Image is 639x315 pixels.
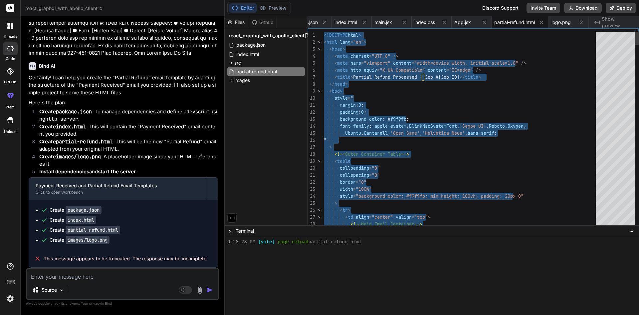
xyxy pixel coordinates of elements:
[206,287,213,293] img: icon
[326,39,337,45] span: html
[409,123,457,129] span: BlinkMacSystemFont
[6,56,15,62] label: code
[476,67,481,73] span: />
[98,168,136,175] strong: start the server
[56,123,86,130] code: index.html
[361,102,364,108] span: ;
[494,130,497,136] span: ;
[236,228,254,234] span: Terminal
[393,60,412,66] span: content
[414,60,518,66] span: "width=device-width, initial-scale=1.0"
[345,81,348,87] span: >
[334,53,337,59] span: <
[227,239,255,245] span: 9:28:23 PM
[486,123,489,129] span: ,
[348,95,350,101] span: =
[393,53,398,59] span: />
[278,239,308,245] span: page reload
[229,32,305,39] span: react_graphql_with_apollo_client
[364,60,390,66] span: "viewport"
[390,116,406,122] span: f9f9fb
[337,60,348,66] span: meta
[428,214,430,220] span: >
[334,200,337,206] span: >
[340,102,356,108] span: margin
[629,226,635,236] button: −
[348,32,358,38] span: html
[316,207,324,214] div: Click to collapse the range.
[369,123,372,129] span: :
[350,95,353,101] span: "
[524,123,526,129] span: ,
[356,102,358,108] span: :
[345,130,361,136] span: Ubuntu
[308,179,315,186] div: 22
[29,74,218,97] p: Certainly! I can help you create the "Partial Refund" email template by adapting the structure of...
[489,193,524,199] span: ding: 20px 0"
[356,214,369,220] span: align
[489,123,505,129] span: Roboto
[308,39,315,46] div: 2
[340,116,382,122] span: background-color
[372,123,406,129] span: -apple-system
[369,172,372,178] span: =
[350,53,369,59] span: charset
[308,144,315,151] div: 17
[353,39,364,45] span: "en"
[26,300,219,307] p: Always double-check its answers. Your in Bind
[348,214,353,220] span: td
[324,32,348,38] span: <!DOCTYPE
[39,108,92,115] strong: Create
[353,186,356,192] span: =
[257,3,289,13] button: Preview
[422,130,465,136] span: 'Helvetica Neue'
[414,221,422,227] span: -->
[414,214,428,220] span: "top"
[34,108,218,123] li: : To manage dependencies and define a script using .
[308,81,315,88] div: 8
[460,123,486,129] span: 'Segoe UI'
[66,226,120,234] code: partial-refund.html
[5,293,16,304] img: settings
[329,144,332,150] span: >
[59,287,65,293] img: Pick Models
[258,239,275,245] span: [vite]
[308,221,315,228] div: 28
[340,123,369,129] span: font-family
[345,214,348,220] span: <
[308,151,315,158] div: 18
[308,109,315,116] div: 12
[414,19,435,26] span: index.css
[454,19,471,26] span: App.jsx
[324,137,326,143] span: "
[457,123,460,129] span: ,
[45,116,78,122] code: http-server
[350,60,361,66] span: name
[358,179,366,185] span: "0"
[340,193,353,199] span: style
[340,165,369,171] span: cellpadding
[390,130,420,136] span: 'Open Sans'
[324,39,326,45] span: <
[34,153,218,168] li: : A placeholder image since your HTML references it.
[56,108,92,115] code: package.json
[316,88,324,95] div: Click to collapse the range.
[229,3,257,13] button: Editor
[308,46,315,53] div: 3
[527,3,560,13] button: Invite Team
[4,79,16,85] label: GitHub
[39,153,101,160] strong: Create
[508,123,524,129] span: Oxygen
[361,221,414,227] span: Main Email Container
[308,130,315,137] div: 15
[350,74,353,80] span: >
[340,179,356,185] span: border
[334,158,337,164] span: <
[401,151,409,157] span: -->
[29,178,207,200] button: Payment Received and Partial Refund Email TemplatesClick to open Workbench
[308,60,315,67] div: 5
[564,3,602,13] button: Download
[465,74,478,80] span: title
[50,217,96,223] div: Create
[372,165,380,171] span: "0"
